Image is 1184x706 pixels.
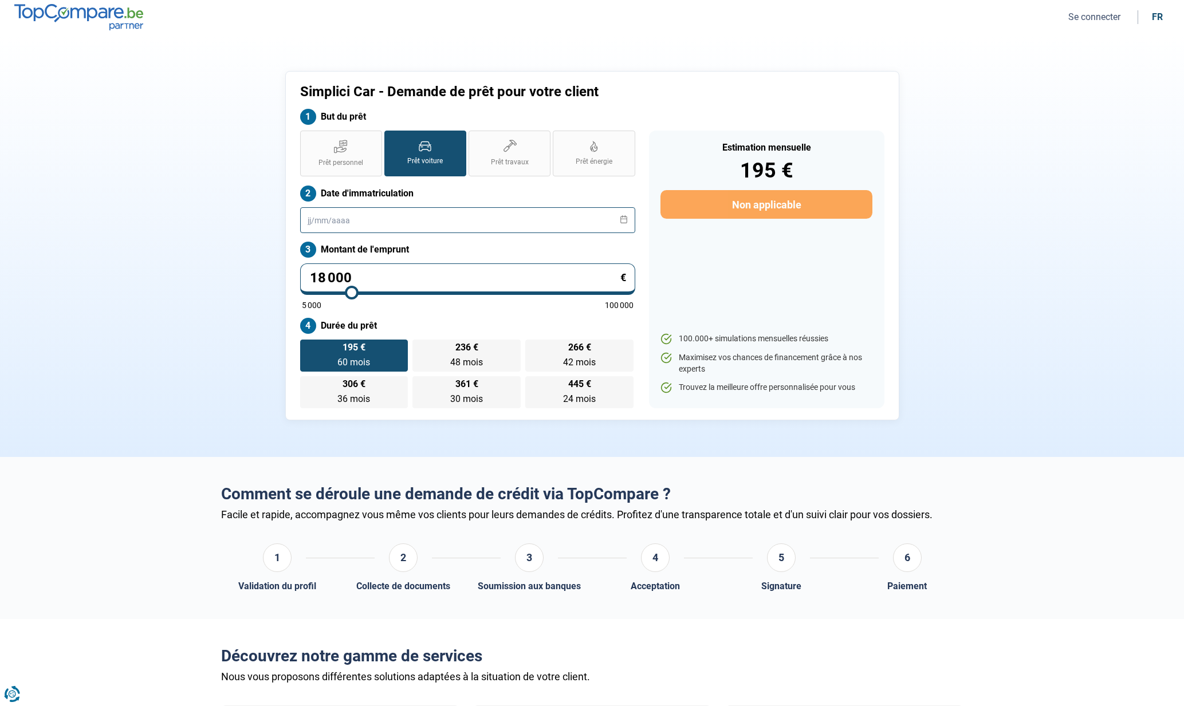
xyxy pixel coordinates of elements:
h2: Découvrez notre gamme de services [221,646,963,666]
div: Signature [761,581,801,591]
label: Date d'immatriculation [300,186,635,202]
li: Maximisez vos chances de financement grâce à nos experts [660,352,872,374]
span: Prêt personnel [318,158,363,168]
h1: Simplici Car - Demande de prêt pour votre client [300,84,735,100]
button: Se connecter [1065,11,1124,23]
div: Estimation mensuelle [660,143,872,152]
div: 4 [641,543,670,572]
span: 445 € [568,380,591,389]
span: 30 mois [450,393,483,404]
img: TopCompare.be [14,4,143,30]
span: 361 € [455,380,478,389]
span: 100 000 [605,301,634,309]
input: jj/mm/aaaa [300,207,635,233]
label: Durée du prêt [300,318,635,334]
span: 24 mois [563,393,596,404]
span: 306 € [343,380,365,389]
span: 42 mois [563,357,596,368]
span: 236 € [455,343,478,352]
div: fr [1152,11,1163,22]
label: Montant de l'emprunt [300,242,635,258]
div: 6 [893,543,922,572]
span: 5 000 [302,301,321,309]
span: 36 mois [337,393,370,404]
span: € [620,273,626,283]
div: Acceptation [631,581,680,591]
div: 3 [515,543,544,572]
div: Facile et rapide, accompagnez vous même vos clients pour leurs demandes de crédits. Profitez d'un... [221,508,963,520]
span: 195 € [343,343,365,352]
div: Collecte de documents [356,581,450,591]
button: Non applicable [660,190,872,219]
span: 60 mois [337,357,370,368]
span: 48 mois [450,357,483,368]
div: Validation du profil [238,581,316,591]
li: Trouvez la meilleure offre personnalisée pour vous [660,382,872,393]
div: 2 [389,543,418,572]
div: Soumission aux banques [478,581,581,591]
span: Prêt travaux [491,157,529,167]
span: 266 € [568,343,591,352]
li: 100.000+ simulations mensuelles réussies [660,333,872,345]
span: Prêt énergie [576,157,612,167]
label: But du prêt [300,109,635,125]
div: Paiement [887,581,927,591]
h2: Comment se déroule une demande de crédit via TopCompare ? [221,484,963,504]
div: 5 [767,543,796,572]
div: Nous vous proposons différentes solutions adaptées à la situation de votre client. [221,670,963,683]
div: 1 [263,543,292,572]
span: Prêt voiture [407,156,443,166]
div: 195 € [660,160,872,181]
